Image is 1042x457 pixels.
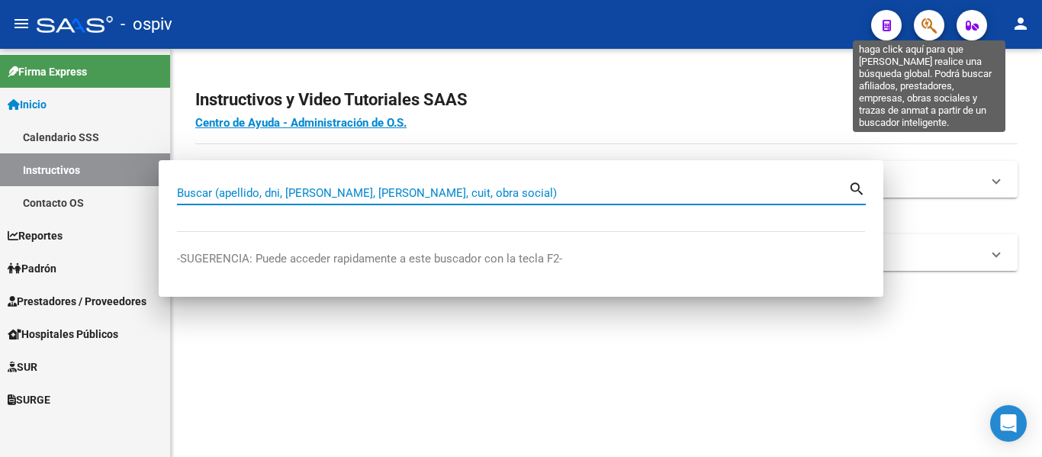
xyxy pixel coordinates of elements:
[8,391,50,408] span: SURGE
[8,260,56,277] span: Padrón
[177,250,865,268] p: -SUGERENCIA: Puede acceder rapidamente a este buscador con la tecla F2-
[195,85,1018,114] h2: Instructivos y Video Tutoriales SAAS
[8,63,87,80] span: Firma Express
[8,96,47,113] span: Inicio
[848,179,866,197] mat-icon: search
[990,405,1027,442] div: Open Intercom Messenger
[195,116,407,130] a: Centro de Ayuda - Administración de O.S.
[8,359,37,375] span: SUR
[12,14,31,33] mat-icon: menu
[8,326,118,343] span: Hospitales Públicos
[8,293,146,310] span: Prestadores / Proveedores
[1011,14,1030,33] mat-icon: person
[8,227,63,244] span: Reportes
[121,8,172,41] span: - ospiv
